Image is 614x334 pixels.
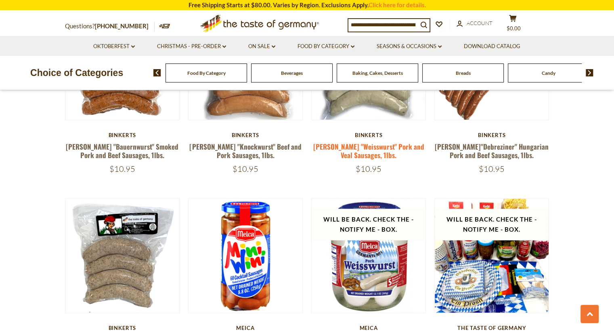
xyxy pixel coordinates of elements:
[586,69,593,76] img: next arrow
[313,142,424,160] a: [PERSON_NAME] "Weisswurst" Pork and Veal Sausages, 1lbs.
[312,199,426,313] img: Meica Weisswurst Sausages in glass jar, 12 oz.
[233,164,258,174] span: $10.95
[352,70,403,76] a: Baking, Cakes, Desserts
[66,142,178,160] a: [PERSON_NAME] "Bauernwurst" Smoked Pork and Beef Sausages, 1lbs.
[356,164,381,174] span: $10.95
[479,164,505,174] span: $10.95
[377,42,442,51] a: Seasons & Occasions
[507,25,521,32] span: $0.00
[189,199,303,313] img: Meica Mini Wini German Sausages
[188,325,303,331] div: Meica
[153,69,161,76] img: previous arrow
[464,42,520,51] a: Download Catalog
[311,132,426,138] div: Binkerts
[456,70,471,76] a: Breads
[187,70,226,76] a: Food By Category
[434,132,549,138] div: Binkerts
[248,42,275,51] a: On Sale
[435,142,549,160] a: [PERSON_NAME]"Debreziner" Hungarian Pork and Beef Sausages, 1lbs.
[65,325,180,331] div: Binkerts
[65,21,155,32] p: Questions?
[542,70,555,76] a: Candy
[189,142,301,160] a: [PERSON_NAME] "Knockwurst" Beef and Pork Sausages, 1lbs.
[298,42,354,51] a: Food By Category
[501,15,525,35] button: $0.00
[109,164,135,174] span: $10.95
[435,199,549,313] img: The Taste of Germany Oktoberfest Party Box for 8, non-perishable, FREE SHIPPING
[369,1,426,8] a: Click here for details.
[93,42,135,51] a: Oktoberfest
[65,132,180,138] div: Binkerts
[188,132,303,138] div: Binkerts
[467,20,492,26] span: Account
[95,22,149,30] a: [PHONE_NUMBER]
[157,42,226,51] a: Christmas - PRE-ORDER
[281,70,303,76] a: Beverages
[311,325,426,331] div: Meica
[65,199,180,313] img: Binkert’s Original Bratwurst Sausages, 1lbs.
[434,325,549,331] div: The Taste of Germany
[457,19,492,28] a: Account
